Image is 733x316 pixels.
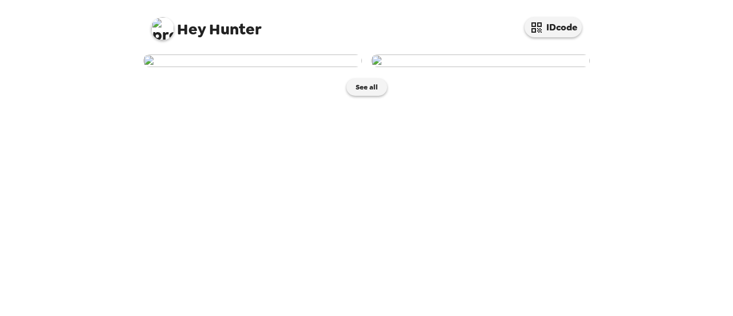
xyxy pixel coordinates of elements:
[346,79,387,96] button: See all
[371,54,590,67] img: user-265920
[143,54,362,67] img: user-265933
[151,11,262,37] span: Hunter
[177,19,206,40] span: Hey
[525,17,582,37] button: IDcode
[151,17,174,40] img: profile pic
